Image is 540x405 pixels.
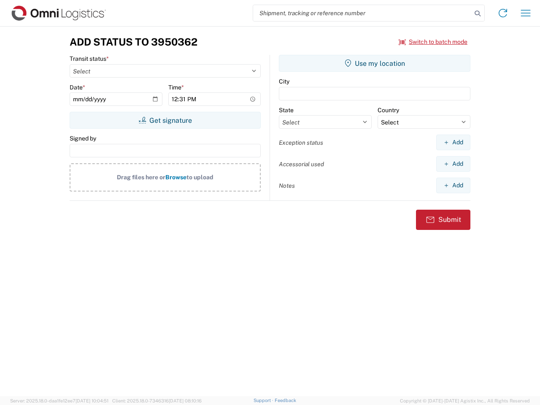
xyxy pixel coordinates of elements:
[279,78,289,85] label: City
[279,139,323,146] label: Exception status
[378,106,399,114] label: Country
[76,398,108,403] span: [DATE] 10:04:51
[279,160,324,168] label: Accessorial used
[279,55,470,72] button: Use my location
[112,398,202,403] span: Client: 2025.18.0-7346316
[253,5,472,21] input: Shipment, tracking or reference number
[399,35,467,49] button: Switch to batch mode
[254,398,275,403] a: Support
[436,178,470,193] button: Add
[70,84,85,91] label: Date
[70,135,96,142] label: Signed by
[416,210,470,230] button: Submit
[436,156,470,172] button: Add
[169,398,202,403] span: [DATE] 08:10:16
[186,174,213,181] span: to upload
[400,397,530,405] span: Copyright © [DATE]-[DATE] Agistix Inc., All Rights Reserved
[10,398,108,403] span: Server: 2025.18.0-daa1fe12ee7
[275,398,296,403] a: Feedback
[70,36,197,48] h3: Add Status to 3950362
[117,174,165,181] span: Drag files here or
[165,174,186,181] span: Browse
[70,55,109,62] label: Transit status
[436,135,470,150] button: Add
[279,106,294,114] label: State
[70,112,261,129] button: Get signature
[279,182,295,189] label: Notes
[168,84,184,91] label: Time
